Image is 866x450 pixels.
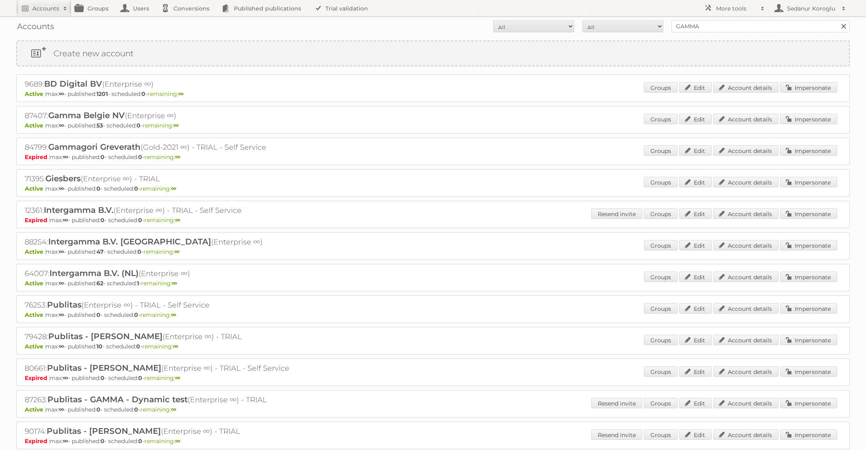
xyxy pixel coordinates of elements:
strong: 0 [137,248,141,255]
a: Impersonate [780,272,837,282]
h2: 90174: (Enterprise ∞) - TRIAL [25,426,308,437]
span: Expired [25,374,49,382]
p: max: - published: - scheduled: - [25,185,841,192]
span: remaining: [140,311,176,318]
strong: 0 [137,122,141,129]
span: Giesbers [45,174,81,183]
a: Edit [679,240,712,250]
h2: 12361: (Enterprise ∞) - TRIAL - Self Service [25,205,308,216]
strong: 10 [96,343,103,350]
h2: 9689: (Enterprise ∞) [25,79,308,89]
strong: 0 [96,406,100,413]
strong: ∞ [59,311,64,318]
strong: ∞ [173,122,179,129]
span: Active [25,248,45,255]
h2: 76253: (Enterprise ∞) - TRIAL - Self Service [25,300,308,310]
a: Impersonate [780,114,837,124]
a: Edit [679,208,712,219]
strong: ∞ [59,90,64,98]
span: Active [25,185,45,192]
span: Publitas - [PERSON_NAME] [47,363,161,373]
strong: 0 [138,217,142,224]
p: max: - published: - scheduled: - [25,437,841,445]
a: Impersonate [780,240,837,250]
span: Publitas [47,300,81,310]
a: Groups [644,366,678,377]
span: Intergamma B.V. [GEOGRAPHIC_DATA] [48,237,211,246]
span: Active [25,90,45,98]
span: Publitas - GAMMA - Dynamic test [47,395,188,404]
a: Impersonate [780,366,837,377]
strong: 47 [96,248,104,255]
p: max: - published: - scheduled: - [25,90,841,98]
span: remaining: [144,217,180,224]
p: max: - published: - scheduled: - [25,374,841,382]
span: Active [25,280,45,287]
strong: ∞ [59,248,64,255]
h2: 79428: (Enterprise ∞) - TRIAL [25,331,308,342]
span: remaining: [143,248,180,255]
strong: 0 [138,153,142,161]
strong: ∞ [63,437,68,445]
span: Expired [25,217,49,224]
a: Edit [679,82,712,93]
span: remaining: [141,280,177,287]
p: max: - published: - scheduled: - [25,406,841,413]
strong: 0 [138,437,142,445]
a: Account details [713,208,778,219]
a: Groups [644,272,678,282]
a: Groups [644,82,678,93]
strong: ∞ [63,374,68,382]
strong: 1201 [96,90,108,98]
strong: ∞ [172,280,177,287]
strong: ∞ [59,185,64,192]
h2: 87407: (Enterprise ∞) [25,110,308,121]
a: Impersonate [780,82,837,93]
span: Publitas - [PERSON_NAME] [47,426,161,436]
strong: 0 [100,217,105,224]
strong: ∞ [173,343,178,350]
a: Impersonate [780,335,837,345]
span: Active [25,406,45,413]
p: max: - published: - scheduled: - [25,217,841,224]
h2: 80661: (Enterprise ∞) - TRIAL - Self Service [25,363,308,374]
span: remaining: [144,153,180,161]
strong: ∞ [63,153,68,161]
strong: ∞ [171,406,176,413]
span: Active [25,311,45,318]
span: Gammagori Greverath [48,142,141,152]
a: Impersonate [780,208,837,219]
a: Impersonate [780,303,837,314]
a: Account details [713,335,778,345]
strong: 0 [134,406,138,413]
a: Groups [644,398,678,408]
a: Resend invite [591,398,642,408]
a: Groups [644,145,678,156]
a: Impersonate [780,145,837,156]
h2: Accounts [32,4,59,13]
a: Edit [679,429,712,440]
a: Account details [713,272,778,282]
a: Impersonate [780,398,837,408]
span: remaining: [144,437,180,445]
h2: More tools [716,4,757,13]
p: max: - published: - scheduled: - [25,122,841,129]
span: Active [25,122,45,129]
a: Account details [713,398,778,408]
span: Expired [25,153,49,161]
span: Expired [25,437,49,445]
span: remaining: [143,122,179,129]
strong: 0 [138,374,142,382]
strong: 0 [100,437,105,445]
h2: 71395: (Enterprise ∞) - TRIAL [25,174,308,184]
strong: 0 [134,185,138,192]
a: Resend invite [591,429,642,440]
a: Groups [644,429,678,440]
a: Groups [644,303,678,314]
span: Intergamma B.V. [44,205,113,215]
h2: 84799: (Gold-2021 ∞) - TRIAL - Self Service [25,142,308,153]
strong: 0 [96,311,100,318]
a: Groups [644,240,678,250]
strong: ∞ [59,280,64,287]
span: remaining: [140,185,176,192]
